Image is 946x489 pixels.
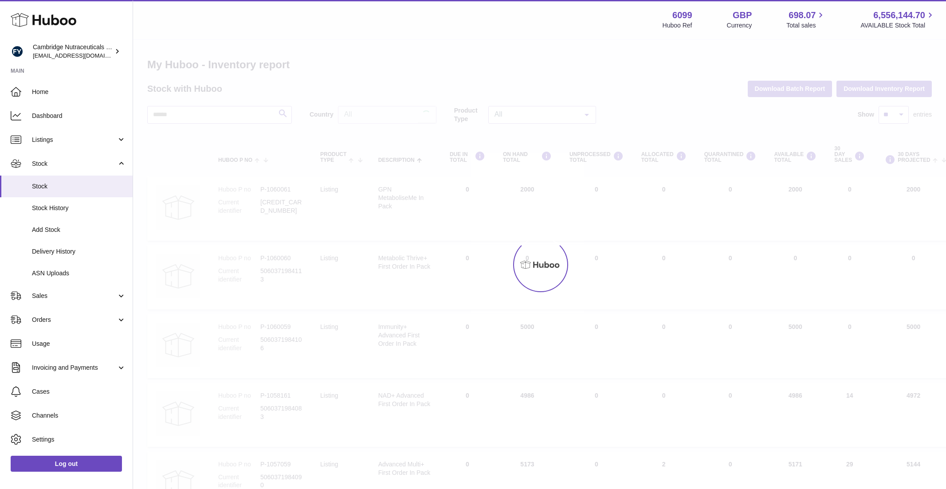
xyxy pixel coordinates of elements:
[32,182,126,191] span: Stock
[32,160,117,168] span: Stock
[11,456,122,472] a: Log out
[32,269,126,278] span: ASN Uploads
[860,9,935,30] a: 6,556,144.70 AVAILABLE Stock Total
[733,9,752,21] strong: GBP
[860,21,935,30] span: AVAILABLE Stock Total
[11,45,24,58] img: huboo@camnutra.com
[32,292,117,300] span: Sales
[663,21,692,30] div: Huboo Ref
[32,316,117,324] span: Orders
[32,340,126,348] span: Usage
[32,435,126,444] span: Settings
[672,9,692,21] strong: 6099
[789,9,816,21] span: 698.07
[32,88,126,96] span: Home
[786,21,826,30] span: Total sales
[873,9,925,21] span: 6,556,144.70
[32,364,117,372] span: Invoicing and Payments
[32,247,126,256] span: Delivery History
[33,52,130,59] span: [EMAIL_ADDRESS][DOMAIN_NAME]
[33,43,113,60] div: Cambridge Nutraceuticals Ltd
[32,411,126,420] span: Channels
[32,226,126,234] span: Add Stock
[727,21,752,30] div: Currency
[786,9,826,30] a: 698.07 Total sales
[32,112,126,120] span: Dashboard
[32,136,117,144] span: Listings
[32,204,126,212] span: Stock History
[32,387,126,396] span: Cases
